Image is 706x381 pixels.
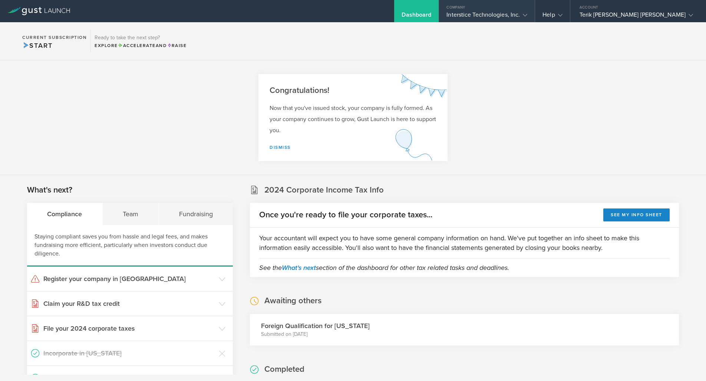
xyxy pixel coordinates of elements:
h2: Completed [264,364,304,375]
div: Dashboard [402,11,431,22]
span: Accelerate [118,43,156,48]
a: Dismiss [270,145,291,150]
iframe: Chat Widget [669,345,706,381]
p: Your accountant will expect you to have some general company information on hand. We've put toget... [259,233,670,253]
span: Start [22,41,52,50]
em: See the section of the dashboard for other tax related tasks and deadlines. [259,264,509,272]
h3: File your 2024 corporate taxes [43,324,215,333]
h3: Claim your R&D tax credit [43,299,215,308]
h2: Once you're ready to file your corporate taxes... [259,210,432,220]
h2: Congratulations! [270,85,436,96]
span: and [118,43,167,48]
h3: Incorporate in [US_STATE] [43,348,215,358]
span: Raise [167,43,187,48]
div: Terik [PERSON_NAME] [PERSON_NAME] [580,11,693,22]
h3: Foreign Qualification for [US_STATE] [261,321,370,331]
div: Ready to take the next step?ExploreAccelerateandRaise [90,30,190,53]
h3: Ready to take the next step? [95,35,187,40]
div: Compliance [27,203,103,225]
div: Interstice Technologies, Inc. [446,11,527,22]
div: Team [103,203,159,225]
h2: 2024 Corporate Income Tax Info [264,185,384,195]
a: What's next [282,264,316,272]
h2: Current Subscription [22,35,87,40]
div: Staying compliant saves you from hassle and legal fees, and makes fundraising more efficient, par... [27,225,233,267]
div: Explore [95,42,187,49]
p: Now that you've issued stock, your company is fully formed. As your company continues to grow, Gu... [270,103,436,136]
div: Fundraising [159,203,233,225]
div: Help [542,11,562,22]
h2: What's next? [27,185,72,195]
h2: Awaiting others [264,295,321,306]
p: Submitted on [DATE] [261,331,370,338]
h3: Register your company in [GEOGRAPHIC_DATA] [43,274,215,284]
button: See my info sheet [603,208,670,221]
